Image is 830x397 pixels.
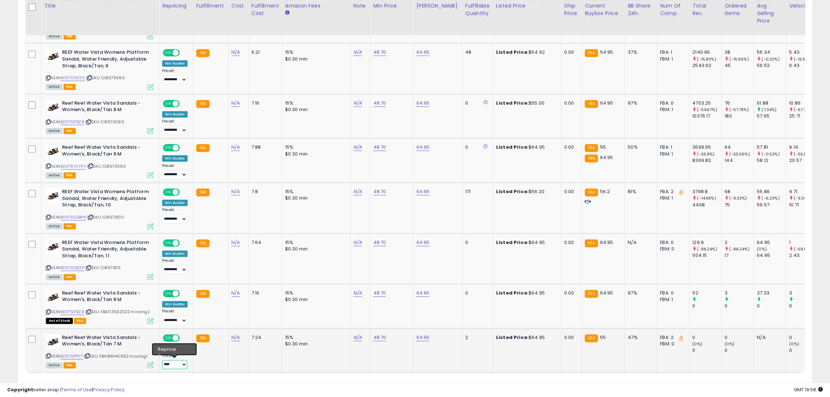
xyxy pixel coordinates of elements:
[757,2,783,25] div: Avg Selling Price
[251,188,277,195] div: 7.8
[251,2,279,17] div: Fulfillment Cost
[353,334,362,341] a: N/A
[373,188,386,195] a: 48.70
[628,188,651,195] div: 81%
[74,318,86,324] span: FBA
[564,239,576,246] div: 0.00
[285,195,345,201] div: $0.30 min
[496,2,558,10] div: Listed Price
[231,290,240,297] a: N/A
[660,195,684,201] div: FBM: 1
[85,265,121,271] span: | SKU: CI8573110
[465,2,490,17] div: Fulfillable Quantity
[63,33,76,39] span: FBA
[179,50,190,56] span: OFF
[46,49,60,63] img: 41-SKiBKhAL._SL40_.jpg
[416,2,459,10] div: [PERSON_NAME]
[416,239,429,246] a: 64.95
[46,84,62,90] span: All listings currently available for purchase on Amazon
[61,353,83,359] a: B09TS1PTYT
[757,100,786,106] div: 61.88
[46,144,154,177] div: ASIN:
[162,119,188,135] div: Preset:
[660,290,684,296] div: FBA: 0
[600,239,613,246] span: 64.95
[353,49,362,56] a: N/A
[697,246,717,252] small: (-88.24%)
[692,2,718,17] div: Total Rev.
[251,239,277,246] div: 7.64
[164,290,173,296] span: ON
[628,49,651,56] div: 37%
[164,189,173,195] span: ON
[231,2,245,10] div: Cost
[692,341,702,347] small: (0%)
[628,100,651,106] div: 97%
[660,56,684,62] div: FBM: 1
[285,100,345,106] div: 15%
[794,56,813,62] small: (-15.55%)
[46,172,62,178] span: All listings currently available for purchase on Amazon
[465,239,487,246] div: 0
[600,290,613,296] span: 64.95
[416,49,429,56] a: 64.95
[794,107,814,113] small: (-57.76%)
[46,334,60,349] img: 41-SKiBKhAL._SL40_.jpg
[285,296,345,303] div: $0.30 min
[585,144,598,152] small: FBA
[660,188,684,195] div: FBA: 2
[725,144,754,150] div: 64
[373,2,410,10] div: Min Price
[46,100,60,114] img: 41-SKiBKhAL._SL40_.jpg
[162,258,188,274] div: Preset:
[162,353,188,369] div: Preset:
[353,239,362,246] a: N/A
[46,128,62,134] span: All listings currently available for purchase on Amazon
[729,195,747,201] small: (-9.33%)
[465,188,487,195] div: 171
[564,100,576,106] div: 0.00
[628,334,651,341] div: 47%
[196,188,209,196] small: FBA
[794,195,811,201] small: (-9.34%)
[789,144,818,150] div: 9.14
[729,56,749,62] small: (-15.56%)
[496,188,556,195] div: $56.20
[93,386,124,393] a: Privacy Policy
[353,100,362,107] a: N/A
[416,100,429,107] a: 64.95
[496,239,529,246] b: Listed Price:
[285,334,345,341] div: 15%
[660,334,684,341] div: FBA: 2
[285,239,345,246] div: 15%
[179,100,190,106] span: OFF
[353,188,362,195] a: N/A
[757,157,786,164] div: 58.12
[600,144,605,150] span: 55
[416,188,429,195] a: 64.95
[251,100,277,106] div: 7.16
[46,290,60,304] img: 41-SKiBKhAL._SL40_.jpg
[585,154,598,162] small: FBA
[46,274,62,280] span: All listings currently available for purchase on Amazon
[757,246,767,252] small: (0%)
[692,252,721,259] div: 1104.15
[660,100,684,106] div: FBA: 0
[725,49,754,56] div: 38
[251,334,277,341] div: 7.24
[46,290,154,323] div: ASIN:
[761,195,779,201] small: (-6.23%)
[692,290,721,296] div: 112
[692,334,721,341] div: 0
[789,347,818,354] div: 0
[757,252,786,259] div: 64.95
[692,157,721,164] div: 8369.83
[62,144,149,159] b: Reef Reef Water Vista Sandals - Women's, Black/Tan 9 M
[628,144,651,150] div: 50%
[196,290,209,298] small: FBA
[757,144,786,150] div: 57.81
[761,151,779,157] small: (-0.53%)
[496,188,529,195] b: Listed Price:
[496,144,556,150] div: $64.95
[62,290,149,305] b: Reef Reef Water Vista Sandals - Women's, Black/Tan 8 M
